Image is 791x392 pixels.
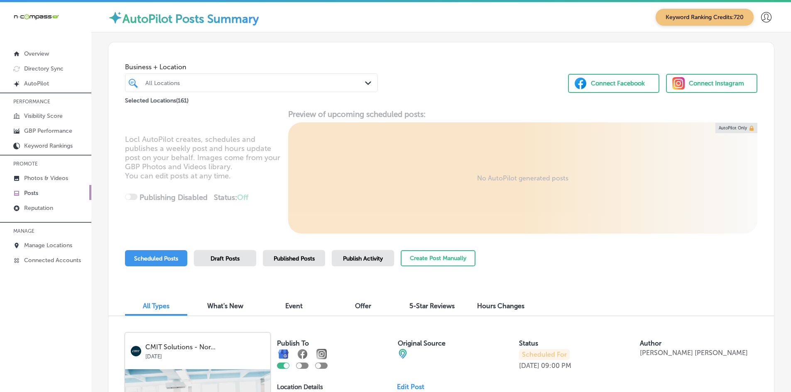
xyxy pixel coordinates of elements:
[145,79,366,86] div: All Locations
[24,80,49,87] p: AutoPilot
[541,362,571,370] p: 09:00 PM
[689,77,744,90] div: Connect Instagram
[519,339,538,347] label: Status
[145,343,264,351] p: CMIT Solutions - Nor...
[24,257,81,264] p: Connected Accounts
[207,302,243,310] span: What's New
[134,255,178,262] span: Scheduled Posts
[131,346,141,356] img: logo
[343,255,383,262] span: Publish Activity
[409,302,455,310] span: 5-Star Reviews
[211,255,240,262] span: Draft Posts
[24,205,53,212] p: Reputation
[591,77,645,90] div: Connect Facebook
[285,302,303,310] span: Event
[277,383,323,391] p: Location Details
[24,142,73,149] p: Keyword Rankings
[13,13,59,21] img: 660ab0bf-5cc7-4cb8-ba1c-48b5ae0f18e60NCTV_CLogo_TV_Black_-500x88.png
[24,65,64,72] p: Directory Sync
[666,74,757,93] button: Connect Instagram
[397,383,431,391] a: Edit Post
[398,349,408,359] img: cba84b02adce74ede1fb4a8549a95eca.png
[355,302,371,310] span: Offer
[568,74,659,93] button: Connect Facebook
[24,190,38,197] p: Posts
[640,349,748,357] p: [PERSON_NAME] [PERSON_NAME]
[24,242,72,249] p: Manage Locations
[401,250,475,266] button: Create Post Manually
[24,112,63,119] p: Visibility Score
[277,339,309,347] label: Publish To
[24,175,68,182] p: Photos & Videos
[519,362,539,370] p: [DATE]
[477,302,524,310] span: Hours Changes
[640,339,661,347] label: Author
[108,10,122,25] img: autopilot-icon
[143,302,169,310] span: All Types
[125,63,378,71] span: Business + Location
[656,9,754,26] span: Keyword Ranking Credits: 720
[24,50,49,57] p: Overview
[122,12,259,26] label: AutoPilot Posts Summary
[125,94,189,104] p: Selected Locations ( 161 )
[145,351,264,360] p: [DATE]
[24,127,72,134] p: GBP Performance
[519,349,570,360] p: Scheduled For
[274,255,315,262] span: Published Posts
[398,339,446,347] label: Original Source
